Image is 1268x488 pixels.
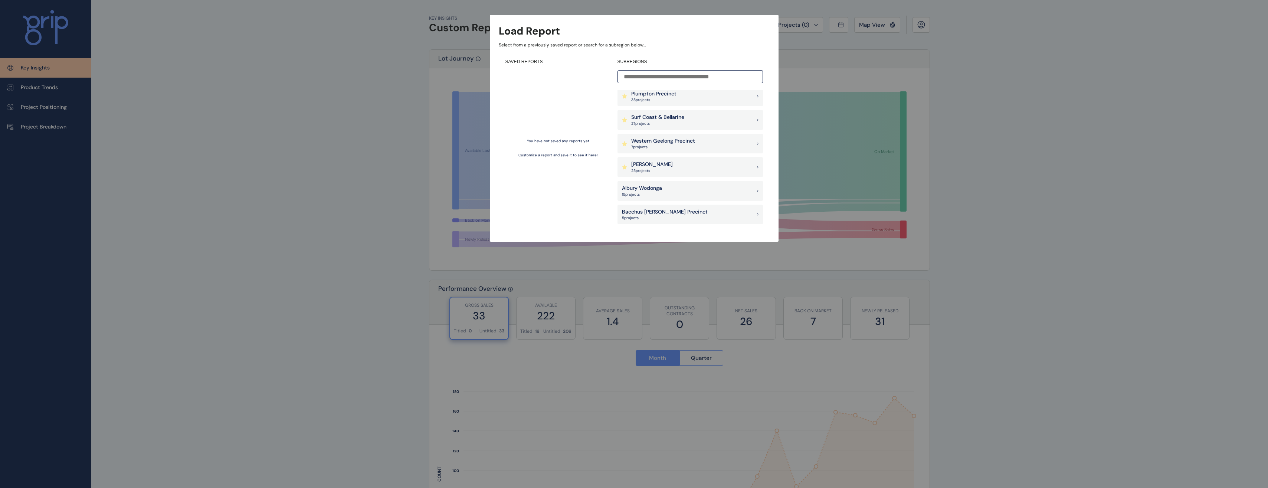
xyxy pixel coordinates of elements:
h4: SUBREGIONS [617,59,763,65]
p: You have not saved any reports yet [527,139,589,144]
h4: SAVED REPORTS [505,59,611,65]
p: Customize a report and save it to see it here! [518,153,598,158]
p: 15 project s [622,192,662,197]
p: 35 project s [631,97,676,103]
p: 27 project s [631,121,684,126]
p: Plumpton Precinct [631,90,676,98]
p: 5 project s [622,215,708,221]
p: 7 project s [631,144,695,150]
p: 25 project s [631,168,673,173]
p: Western Geelong Precinct [631,137,695,145]
p: Bacchus [PERSON_NAME] Precinct [622,208,708,216]
p: Select from a previously saved report or search for a subregion below... [499,42,770,48]
h3: Load Report [499,24,560,38]
p: Albury Wodonga [622,185,662,192]
p: Surf Coast & Bellarine [631,114,684,121]
p: [PERSON_NAME] [631,161,673,168]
